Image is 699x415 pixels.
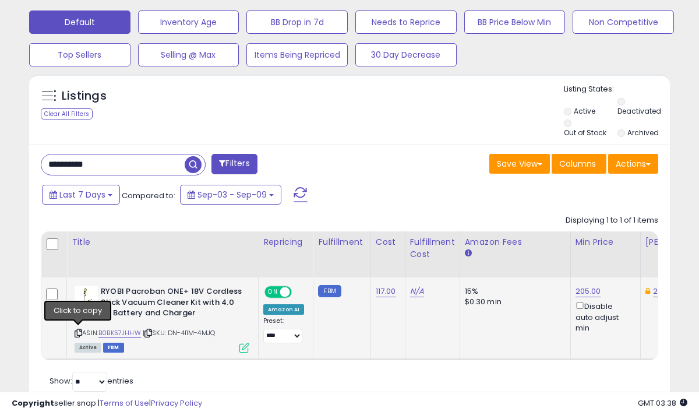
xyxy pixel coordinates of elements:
label: Deactivated [617,106,661,116]
span: Show: entries [50,375,133,386]
div: Fulfillment [318,236,365,248]
button: Default [29,10,130,34]
span: All listings currently available for purchase on Amazon [75,343,101,353]
div: 15% [465,286,562,297]
div: Amazon AI [263,304,304,315]
div: Cost [376,236,400,248]
button: Last 7 Days [42,185,120,205]
label: Archived [627,128,659,138]
a: Terms of Use [100,398,149,409]
span: | SKU: DN-4I1M-4MJQ [143,328,215,337]
button: BB Drop in 7d [246,10,348,34]
div: Displaying 1 to 1 of 1 items [566,215,658,226]
button: Inventory Age [138,10,239,34]
small: Amazon Fees. [465,248,472,259]
span: ON [266,287,280,297]
button: Save View [489,154,550,174]
span: FBM [103,343,124,353]
button: Filters [211,154,257,174]
div: Disable auto adjust min [576,300,631,333]
span: Last 7 Days [59,189,105,201]
a: 117.00 [376,286,396,297]
small: FBM [318,285,341,297]
button: Needs to Reprice [355,10,457,34]
span: Columns [559,158,596,170]
div: Min Price [576,236,636,248]
button: Items Being Repriced [246,43,348,66]
button: 30 Day Decrease [355,43,457,66]
a: B0BK57JHHW [98,328,141,338]
button: Sep-03 - Sep-09 [180,185,281,205]
div: Fulfillment Cost [410,236,455,261]
a: Privacy Policy [151,398,202,409]
div: ASIN: [75,286,249,351]
button: Non Competitive [573,10,674,34]
label: Active [574,106,595,116]
h5: Listings [62,88,107,104]
div: Repricing [263,236,308,248]
p: Listing States: [564,84,670,95]
a: N/A [410,286,424,297]
button: Top Sellers [29,43,130,66]
button: Selling @ Max [138,43,239,66]
span: Compared to: [122,190,175,201]
div: Clear All Filters [41,108,93,119]
a: 205.00 [576,286,601,297]
a: 210.00 [653,286,676,297]
label: Out of Stock [564,128,606,138]
span: 2025-09-17 03:38 GMT [638,398,687,409]
button: Columns [552,154,606,174]
img: 31zQeDGsbmL._SL40_.jpg [75,286,98,310]
div: Amazon Fees [465,236,566,248]
span: OFF [290,287,309,297]
button: Actions [608,154,658,174]
div: Preset: [263,317,304,343]
div: seller snap | | [12,398,202,409]
span: Sep-03 - Sep-09 [197,189,267,201]
div: Title [72,236,253,248]
button: BB Price Below Min [464,10,566,34]
b: RYOBI Pacroban ONE+ 18V Cordless Stick Vacuum Cleaner Kit with 4.0 Ah Battery and Charger [101,286,242,322]
strong: Copyright [12,398,54,409]
div: $0.30 min [465,297,562,307]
